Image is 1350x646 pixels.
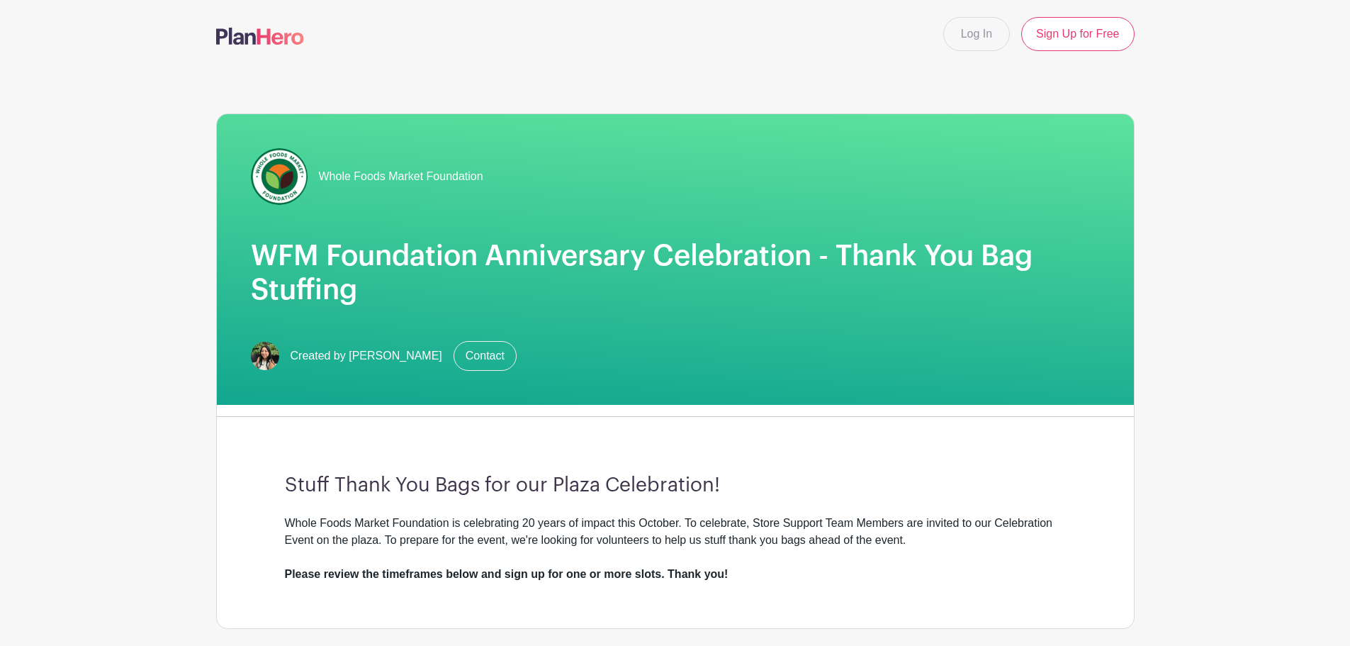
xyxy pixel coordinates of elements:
[291,347,442,364] span: Created by [PERSON_NAME]
[1021,17,1134,51] a: Sign Up for Free
[319,168,483,185] span: Whole Foods Market Foundation
[454,341,517,371] a: Contact
[285,515,1066,583] div: Whole Foods Market Foundation is celebrating 20 years of impact this October. To celebrate, Store...
[943,17,1010,51] a: Log In
[251,148,308,205] img: wfmf_primary_badge_4c.png
[216,28,304,45] img: logo-507f7623f17ff9eddc593b1ce0a138ce2505c220e1c5a4e2b4648c50719b7d32.svg
[285,474,1066,498] h3: Stuff Thank You Bags for our Plaza Celebration!
[251,342,279,370] img: mireya.jpg
[251,239,1100,307] h1: WFM Foundation Anniversary Celebration - Thank You Bag Stuffing
[285,568,729,580] strong: Please review the timeframes below and sign up for one or more slots. Thank you!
